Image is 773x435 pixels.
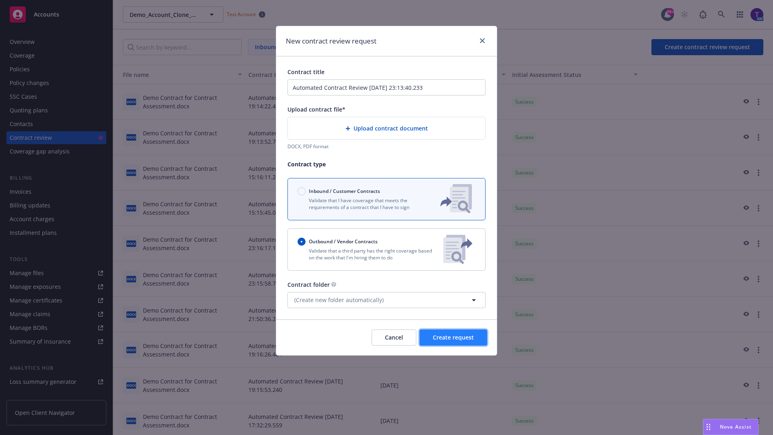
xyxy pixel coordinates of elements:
[298,238,306,246] input: Outbound / Vendor Contracts
[287,228,486,271] button: Outbound / Vendor ContractsValidate that a third party has the right coverage based on the work t...
[298,197,427,211] p: Validate that I have coverage that meets the requirements of a contract that I have to sign
[287,79,486,95] input: Enter a title for this contract
[703,419,713,435] div: Drag to move
[372,329,416,346] button: Cancel
[720,423,752,430] span: Nova Assist
[477,36,487,46] a: close
[309,238,378,245] span: Outbound / Vendor Contracts
[287,143,486,150] div: DOCX, PDF format
[433,333,474,341] span: Create request
[385,333,403,341] span: Cancel
[309,188,380,195] span: Inbound / Customer Contracts
[287,281,330,288] span: Contract folder
[703,419,759,435] button: Nova Assist
[286,36,376,46] h1: New contract review request
[287,160,486,168] p: Contract type
[287,106,345,113] span: Upload contract file*
[298,187,306,195] input: Inbound / Customer Contracts
[287,117,486,140] div: Upload contract document
[353,124,428,133] span: Upload contract document
[287,68,324,76] span: Contract title
[287,292,486,308] button: (Create new folder automatically)
[298,247,437,261] p: Validate that a third party has the right coverage based on the work that I'm hiring them to do
[420,329,487,346] button: Create request
[294,296,384,304] span: (Create new folder automatically)
[287,178,486,220] button: Inbound / Customer ContractsValidate that I have coverage that meets the requirements of a contra...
